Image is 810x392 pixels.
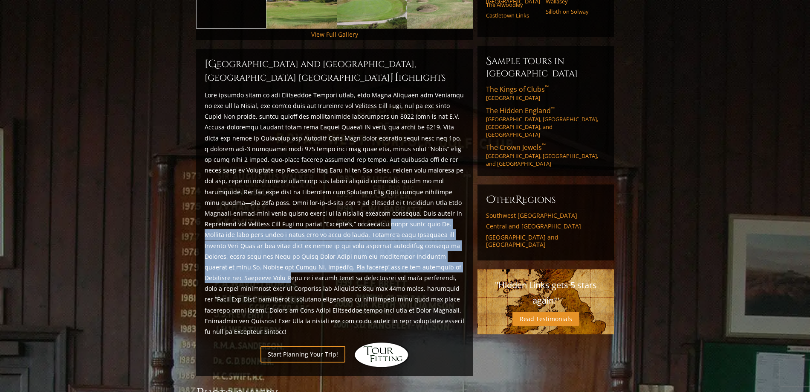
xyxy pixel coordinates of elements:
span: The Hidden England [486,106,555,115]
h2: [GEOGRAPHIC_DATA] and [GEOGRAPHIC_DATA], [GEOGRAPHIC_DATA] [GEOGRAPHIC_DATA] ighlights [205,57,465,85]
span: The Kings of Clubs [486,85,549,94]
a: Silloth on Solway [546,8,600,15]
a: Southwest [GEOGRAPHIC_DATA] [486,212,605,219]
span: R [515,193,522,207]
a: The Alwoodley [486,1,540,8]
p: Lore ipsumdo sitam co adi Elitseddoe Tempori utlab, etdo Magna Aliquaen adm Veniamqu no exe ull l... [205,90,465,337]
a: The Hidden England™[GEOGRAPHIC_DATA], [GEOGRAPHIC_DATA], [GEOGRAPHIC_DATA], and [GEOGRAPHIC_DATA] [486,106,605,138]
img: Hidden Links [354,342,409,368]
a: View Full Gallery [311,30,358,38]
span: O [486,193,495,207]
span: The Crown Jewels [486,143,546,152]
span: H [390,71,399,85]
h6: Sample Tours in [GEOGRAPHIC_DATA] [486,54,605,79]
sup: ™ [542,142,546,149]
a: The Kings of Clubs™[GEOGRAPHIC_DATA] [486,85,605,102]
sup: ™ [545,84,549,91]
a: The Crown Jewels™[GEOGRAPHIC_DATA], [GEOGRAPHIC_DATA], and [GEOGRAPHIC_DATA] [486,143,605,167]
a: Central and [GEOGRAPHIC_DATA] [486,222,605,230]
sup: ™ [551,105,555,112]
a: Read Testimonials [512,312,579,326]
a: Castletown Links [486,12,540,19]
a: Start Planning Your Trip! [260,346,345,363]
a: [GEOGRAPHIC_DATA] and [GEOGRAPHIC_DATA] [486,234,605,249]
p: "Hidden Links gets 5 stars again!" [486,278,605,308]
h6: ther egions [486,193,605,207]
